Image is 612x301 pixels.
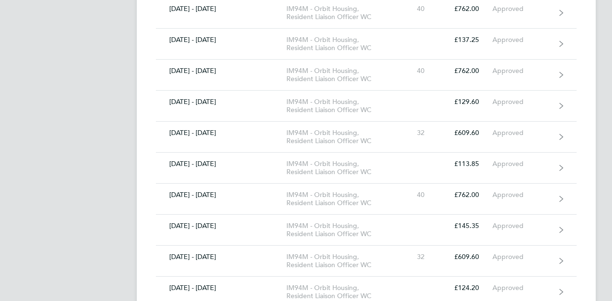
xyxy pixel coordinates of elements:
[156,253,286,261] div: [DATE] - [DATE]
[286,5,396,21] div: IM94M - Orbit Housing, Resident Liaison Officer WC
[156,67,286,75] div: [DATE] - [DATE]
[156,284,286,292] div: [DATE] - [DATE]
[396,253,438,261] div: 32
[438,160,492,168] div: £113.85
[286,98,396,114] div: IM94M - Orbit Housing, Resident Liaison Officer WC
[286,222,396,238] div: IM94M - Orbit Housing, Resident Liaison Officer WC
[492,98,551,106] div: Approved
[156,160,286,168] div: [DATE] - [DATE]
[156,129,286,137] div: [DATE] - [DATE]
[396,67,438,75] div: 40
[396,129,438,137] div: 32
[156,60,577,91] a: [DATE] - [DATE]IM94M - Orbit Housing, Resident Liaison Officer WC40£762.00Approved
[286,129,396,145] div: IM94M - Orbit Housing, Resident Liaison Officer WC
[492,5,551,13] div: Approved
[438,253,492,261] div: £609.60
[492,284,551,292] div: Approved
[286,36,396,52] div: IM94M - Orbit Housing, Resident Liaison Officer WC
[492,160,551,168] div: Approved
[156,153,577,184] a: [DATE] - [DATE]IM94M - Orbit Housing, Resident Liaison Officer WC£113.85Approved
[438,98,492,106] div: £129.60
[438,284,492,292] div: £124.20
[156,29,577,60] a: [DATE] - [DATE]IM94M - Orbit Housing, Resident Liaison Officer WC£137.25Approved
[492,36,551,44] div: Approved
[438,129,492,137] div: £609.60
[438,36,492,44] div: £137.25
[156,222,286,230] div: [DATE] - [DATE]
[492,222,551,230] div: Approved
[156,246,577,277] a: [DATE] - [DATE]IM94M - Orbit Housing, Resident Liaison Officer WC32£609.60Approved
[156,122,577,153] a: [DATE] - [DATE]IM94M - Orbit Housing, Resident Liaison Officer WC32£609.60Approved
[156,215,577,246] a: [DATE] - [DATE]IM94M - Orbit Housing, Resident Liaison Officer WC£145.35Approved
[492,191,551,199] div: Approved
[396,5,438,13] div: 40
[396,191,438,199] div: 40
[286,67,396,83] div: IM94M - Orbit Housing, Resident Liaison Officer WC
[286,191,396,207] div: IM94M - Orbit Housing, Resident Liaison Officer WC
[156,191,286,199] div: [DATE] - [DATE]
[156,5,286,13] div: [DATE] - [DATE]
[492,253,551,261] div: Approved
[156,36,286,44] div: [DATE] - [DATE]
[156,184,577,215] a: [DATE] - [DATE]IM94M - Orbit Housing, Resident Liaison Officer WC40£762.00Approved
[156,98,286,106] div: [DATE] - [DATE]
[156,91,577,122] a: [DATE] - [DATE]IM94M - Orbit Housing, Resident Liaison Officer WC£129.60Approved
[492,129,551,137] div: Approved
[286,160,396,176] div: IM94M - Orbit Housing, Resident Liaison Officer WC
[286,284,396,300] div: IM94M - Orbit Housing, Resident Liaison Officer WC
[438,5,492,13] div: £762.00
[438,191,492,199] div: £762.00
[438,67,492,75] div: £762.00
[438,222,492,230] div: £145.35
[286,253,396,269] div: IM94M - Orbit Housing, Resident Liaison Officer WC
[492,67,551,75] div: Approved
